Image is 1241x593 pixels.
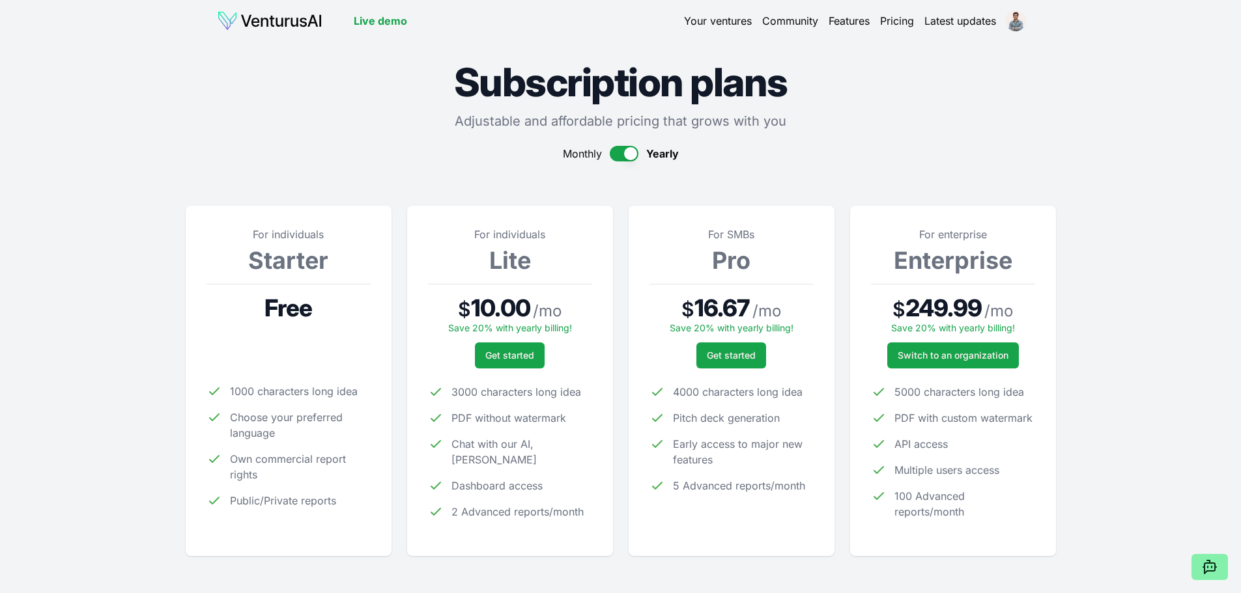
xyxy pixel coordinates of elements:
[906,295,982,321] span: 249.99
[533,301,562,322] span: / mo
[649,247,814,273] h3: Pro
[696,342,766,368] button: Get started
[207,247,371,273] h3: Starter
[451,410,566,426] span: PDF without watermark
[684,13,752,29] a: Your ventures
[892,297,906,321] span: $
[673,410,780,426] span: Pitch deck generation
[673,478,805,493] span: 5 Advanced reports/month
[673,436,814,467] span: Early access to major new features
[681,297,694,321] span: $
[752,301,781,322] span: / mo
[887,342,1019,368] a: Switch to an organization
[451,504,584,519] span: 2 Advanced reports/month
[694,295,750,321] span: 16.67
[871,227,1035,242] p: For enterprise
[894,436,948,452] span: API access
[354,13,407,29] a: Live demo
[673,384,803,400] span: 4000 characters long idea
[894,462,999,478] span: Multiple users access
[485,349,534,362] span: Get started
[762,13,818,29] a: Community
[475,342,545,368] button: Get started
[649,227,814,242] p: For SMBs
[707,349,756,362] span: Get started
[217,10,322,31] img: logo
[458,297,471,321] span: $
[880,13,914,29] a: Pricing
[230,451,371,482] span: Own commercial report rights
[428,227,592,242] p: For individuals
[230,383,358,399] span: 1000 characters long idea
[186,112,1056,130] p: Adjustable and affordable pricing that grows with you
[471,295,530,321] span: 10.00
[207,227,371,242] p: For individuals
[829,13,870,29] a: Features
[670,322,793,333] span: Save 20% with yearly billing!
[264,295,312,321] span: Free
[563,146,602,161] span: Monthly
[871,247,1035,273] h3: Enterprise
[448,322,572,333] span: Save 20% with yearly billing!
[230,493,336,508] span: Public/Private reports
[894,384,1024,400] span: 5000 characters long idea
[984,301,1013,322] span: / mo
[646,146,679,161] span: Yearly
[894,410,1033,426] span: PDF with custom watermark
[451,436,592,467] span: Chat with our AI, [PERSON_NAME]
[451,384,581,400] span: 3000 characters long idea
[924,13,996,29] a: Latest updates
[894,488,1035,519] span: 100 Advanced reports/month
[428,247,592,273] h3: Lite
[451,478,543,493] span: Dashboard access
[1005,10,1026,31] img: ALV-UjXxrhD41j7q50RREab7R8MxUCwXwqgDPv9VbK5izvBrlQWxu-yPSce5J75b0gCznSWruJb8jD5cNhsiuC7oa1cjdZq3t...
[230,409,371,441] span: Choose your preferred language
[891,322,1015,333] span: Save 20% with yearly billing!
[186,62,1056,102] h1: Subscription plans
